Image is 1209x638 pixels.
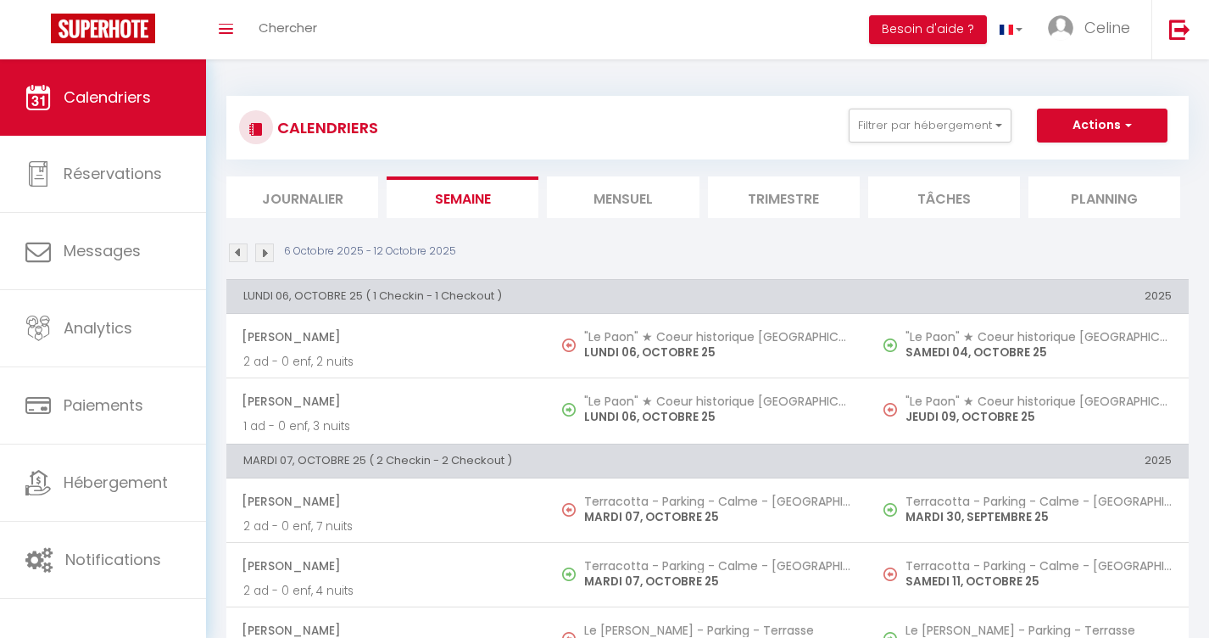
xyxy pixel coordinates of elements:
li: Planning [1028,176,1180,218]
p: MARDI 07, OCTOBRE 25 [584,508,850,526]
img: NO IMAGE [883,403,897,417]
img: NO IMAGE [883,568,897,581]
img: NO IMAGE [883,339,897,352]
img: Super Booking [51,14,155,43]
p: 2 ad - 0 enf, 2 nuits [243,353,530,371]
span: [PERSON_NAME] [242,485,530,518]
h3: CALENDRIERS [273,109,378,147]
h5: Terracotta - Parking - Calme - [GEOGRAPHIC_DATA] [584,495,850,508]
h5: "Le Paon" ★ Coeur historique [GEOGRAPHIC_DATA] ★ Netflix [905,395,1172,408]
span: Calendriers [64,87,151,108]
img: logout [1169,19,1190,40]
span: [PERSON_NAME] [242,550,530,582]
p: SAMEDI 04, OCTOBRE 25 [905,344,1172,361]
h5: Le [PERSON_NAME] - Parking - Terrasse [905,624,1172,637]
p: MARDI 07, OCTOBRE 25 [584,573,850,590]
span: Celine [1084,17,1130,38]
li: Trimestre [708,176,860,218]
img: NO IMAGE [562,503,576,517]
li: Journalier [226,176,378,218]
h5: "Le Paon" ★ Coeur historique [GEOGRAPHIC_DATA] ★ Netflix [905,330,1172,344]
span: Paiements [64,395,143,416]
span: Réservations [64,163,162,184]
p: 2 ad - 0 enf, 7 nuits [243,518,530,535]
span: Analytics [64,317,132,339]
th: 2025 [868,279,1189,313]
img: ... [1048,15,1073,41]
th: 2025 [868,444,1189,478]
img: NO IMAGE [562,339,576,352]
span: [PERSON_NAME] [242,385,530,417]
span: Chercher [259,19,317,36]
p: LUNDI 06, OCTOBRE 25 [584,408,850,426]
img: NO IMAGE [883,503,897,517]
th: LUNDI 06, OCTOBRE 25 ( 1 Checkin - 1 Checkout ) [226,279,868,313]
p: SAMEDI 11, OCTOBRE 25 [905,573,1172,590]
h5: Le [PERSON_NAME] - Parking - Terrasse [584,624,850,637]
span: Notifications [65,549,161,570]
th: MARDI 07, OCTOBRE 25 ( 2 Checkin - 2 Checkout ) [226,444,868,478]
button: Actions [1037,109,1167,143]
span: Messages [64,240,141,261]
button: Besoin d'aide ? [869,15,987,44]
button: Filtrer par hébergement [849,109,1011,143]
h5: "Le Paon" ★ Coeur historique [GEOGRAPHIC_DATA] ★ Netflix [584,395,850,408]
p: 2 ad - 0 enf, 4 nuits [243,582,530,600]
h5: Terracotta - Parking - Calme - [GEOGRAPHIC_DATA] [584,559,850,573]
p: LUNDI 06, OCTOBRE 25 [584,344,850,361]
p: 1 ad - 0 enf, 3 nuits [243,417,530,435]
p: JEUDI 09, OCTOBRE 25 [905,408,1172,426]
span: Hébergement [64,472,168,493]
h5: Terracotta - Parking - Calme - [GEOGRAPHIC_DATA] [905,495,1172,508]
li: Tâches [868,176,1020,218]
h5: "Le Paon" ★ Coeur historique [GEOGRAPHIC_DATA] ★ Netflix [584,330,850,344]
li: Mensuel [547,176,699,218]
p: 6 Octobre 2025 - 12 Octobre 2025 [284,243,456,260]
li: Semaine [387,176,538,218]
span: [PERSON_NAME] [242,321,530,353]
p: MARDI 30, SEPTEMBRE 25 [905,508,1172,526]
h5: Terracotta - Parking - Calme - [GEOGRAPHIC_DATA] [905,559,1172,573]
